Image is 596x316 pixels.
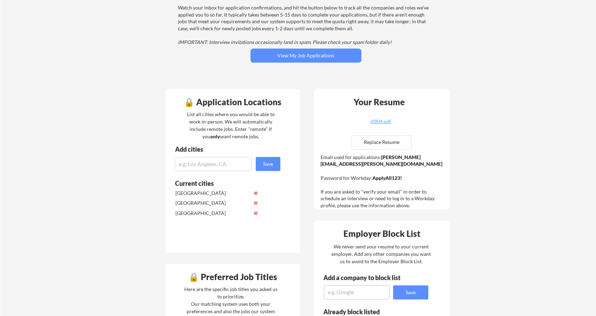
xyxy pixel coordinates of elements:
[372,175,402,181] strong: ApplyAll123!
[175,200,250,207] div: [GEOGRAPHIC_DATA]
[175,146,282,152] div: Add cities
[321,154,442,167] strong: [PERSON_NAME][EMAIL_ADDRESS][PERSON_NAME][DOMAIN_NAME]
[321,154,445,209] div: Email used for applications: Password for Workday: If you are asked to "verify your email" in ord...
[210,133,220,139] strong: only
[167,98,298,106] div: 🔒 Application Locations
[317,229,448,238] div: Employer Block List
[323,309,419,315] div: Already block listed
[167,273,298,281] div: 🔒 Preferred Job Titles
[256,157,280,171] button: Save
[182,110,279,140] div: List all cities where you would be able to work in-person. We will automatically include remote j...
[175,180,273,187] div: Current cities
[393,285,428,299] button: Save
[175,157,252,171] input: e.g. Los Angeles, CA
[175,210,250,217] div: [GEOGRAPHIC_DATA]
[178,39,392,45] em: IMPORTANT: Interview invitations occasionally land in spam. Please check your spam folder daily!
[323,274,411,281] div: Add a company to block list
[344,98,414,106] div: Your Resume
[339,119,423,124] div: sf804.pdf
[175,190,250,197] div: [GEOGRAPHIC_DATA]
[250,49,361,63] button: View My Job Applications
[339,119,423,130] a: sf804.pdf
[331,243,432,265] div: We never send your resume to your current employer. Add any other companies you want us to avoid ...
